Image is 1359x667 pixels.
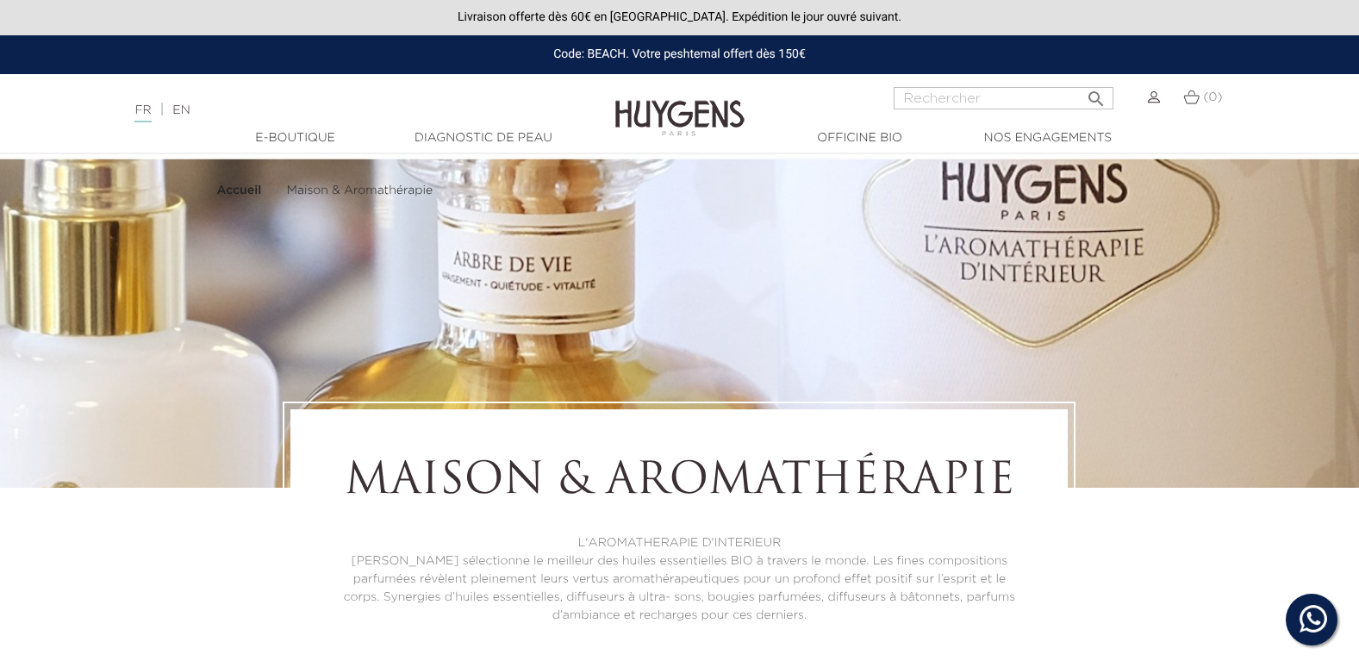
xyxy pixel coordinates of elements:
[338,552,1020,625] p: [PERSON_NAME] sélectionne le meilleur des huiles essentielles BIO à travers le monde. Les fines c...
[1086,84,1107,104] i: 
[287,184,433,196] span: Maison & Aromathérapie
[1204,91,1223,103] span: (0)
[209,129,382,147] a: E-Boutique
[397,129,570,147] a: Diagnostic de peau
[126,100,553,121] div: |
[338,457,1020,508] h1: Maison & Aromathérapie
[217,184,265,197] a: Accueil
[1081,82,1112,105] button: 
[287,184,433,197] a: Maison & Aromathérapie
[615,72,745,139] img: Huygens
[962,129,1134,147] a: Nos engagements
[134,104,151,122] a: FR
[774,129,946,147] a: Officine Bio
[172,104,190,116] a: EN
[894,87,1113,109] input: Rechercher
[338,534,1020,552] p: L'AROMATHERAPIE D'INTERIEUR
[217,184,262,196] strong: Accueil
